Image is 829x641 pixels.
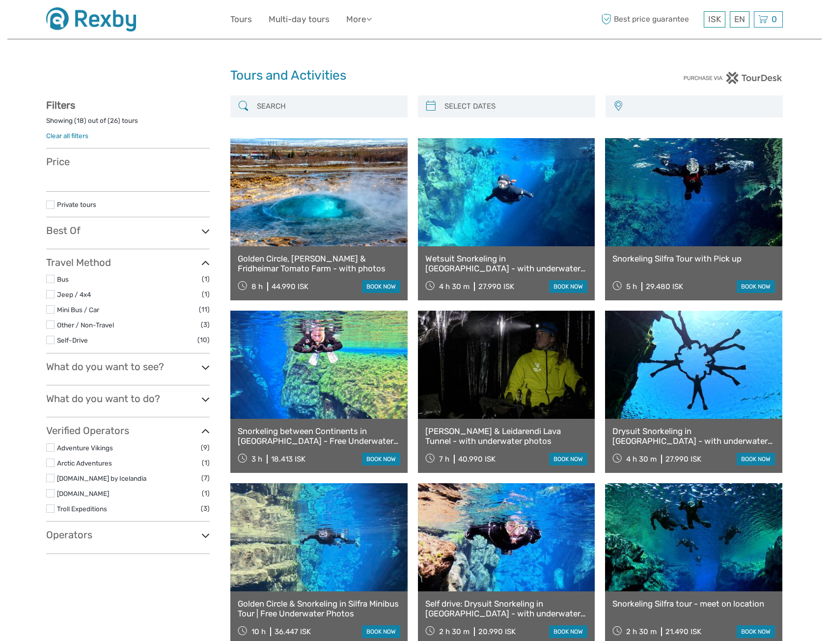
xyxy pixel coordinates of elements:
[57,505,107,513] a: Troll Expeditions
[251,282,263,291] span: 8 h
[665,455,701,464] div: 27.990 ISK
[626,627,657,636] span: 2 h 30 m
[425,599,588,619] a: Self drive: Drysuit Snorkeling in [GEOGRAPHIC_DATA] - with underwater photos
[197,334,210,346] span: (10)
[57,321,114,329] a: Other / Non-Travel
[57,444,113,452] a: Adventure Vikings
[77,116,84,125] label: 18
[202,457,210,468] span: (1)
[46,225,210,236] h3: Best Of
[57,459,112,467] a: Arctic Adventures
[46,257,210,268] h3: Travel Method
[271,455,305,464] div: 18.413 ISK
[57,336,88,344] a: Self-Drive
[362,280,400,293] a: book now
[57,201,96,208] a: Private tours
[46,99,75,111] strong: Filters
[730,11,749,28] div: EN
[737,625,775,638] a: book now
[549,280,587,293] a: book now
[683,72,783,84] img: PurchaseViaTourDesk.png
[238,599,400,619] a: Golden Circle & Snorkeling in Silfra Minibus Tour | Free Underwater Photos
[238,254,400,274] a: Golden Circle, [PERSON_NAME] & Fridheimar Tomato Farm - with photos
[626,455,657,464] span: 4 h 30 m
[737,453,775,466] a: book now
[708,14,721,24] span: ISK
[439,627,470,636] span: 2 h 30 m
[737,280,775,293] a: book now
[201,319,210,330] span: (3)
[346,12,372,27] a: More
[230,68,599,84] h1: Tours and Activities
[478,282,514,291] div: 27.990 ISK
[202,289,210,300] span: (1)
[362,453,400,466] a: book now
[57,490,109,497] a: [DOMAIN_NAME]
[230,12,252,27] a: Tours
[201,503,210,514] span: (3)
[57,291,91,298] a: Jeep / 4x4
[199,304,210,315] span: (11)
[251,455,262,464] span: 3 h
[439,282,470,291] span: 4 h 30 m
[46,132,88,140] a: Clear all filters
[425,254,588,274] a: Wetsuit Snorkeling in [GEOGRAPHIC_DATA] - with underwater photos / From [GEOGRAPHIC_DATA]
[57,474,146,482] a: [DOMAIN_NAME] by Icelandia
[458,455,496,464] div: 40.990 ISK
[57,306,99,314] a: Mini Bus / Car
[253,98,403,115] input: SEARCH
[599,11,701,28] span: Best price guarantee
[646,282,683,291] div: 29.480 ISK
[46,7,136,31] img: 1863-c08d342a-737b-48be-8f5f-9b5986f4104f_logo_small.jpg
[46,156,210,168] h3: Price
[202,488,210,499] span: (1)
[612,426,775,446] a: Drysuit Snorkeling in [GEOGRAPHIC_DATA] - with underwater photos / From [GEOGRAPHIC_DATA]
[612,599,775,609] a: Snorkeling Silfra tour - meet on location
[238,426,400,446] a: Snorkeling between Continents in [GEOGRAPHIC_DATA] - Free Underwater Photos
[201,442,210,453] span: (9)
[251,627,266,636] span: 10 h
[272,282,308,291] div: 44.990 ISK
[441,98,590,115] input: SELECT DATES
[425,426,588,446] a: [PERSON_NAME] & Leidarendi Lava Tunnel - with underwater photos
[201,472,210,484] span: (7)
[57,275,69,283] a: Bus
[46,116,210,131] div: Showing ( ) out of ( ) tours
[362,625,400,638] a: book now
[770,14,778,24] span: 0
[46,361,210,373] h3: What do you want to see?
[478,627,516,636] div: 20.990 ISK
[46,393,210,405] h3: What do you want to do?
[202,273,210,285] span: (1)
[110,116,118,125] label: 26
[46,529,210,541] h3: Operators
[269,12,330,27] a: Multi-day tours
[612,254,775,263] a: Snorkeling Silfra Tour with Pick up
[275,627,311,636] div: 36.447 ISK
[439,455,449,464] span: 7 h
[626,282,637,291] span: 5 h
[46,425,210,437] h3: Verified Operators
[665,627,701,636] div: 21.490 ISK
[549,625,587,638] a: book now
[549,453,587,466] a: book now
